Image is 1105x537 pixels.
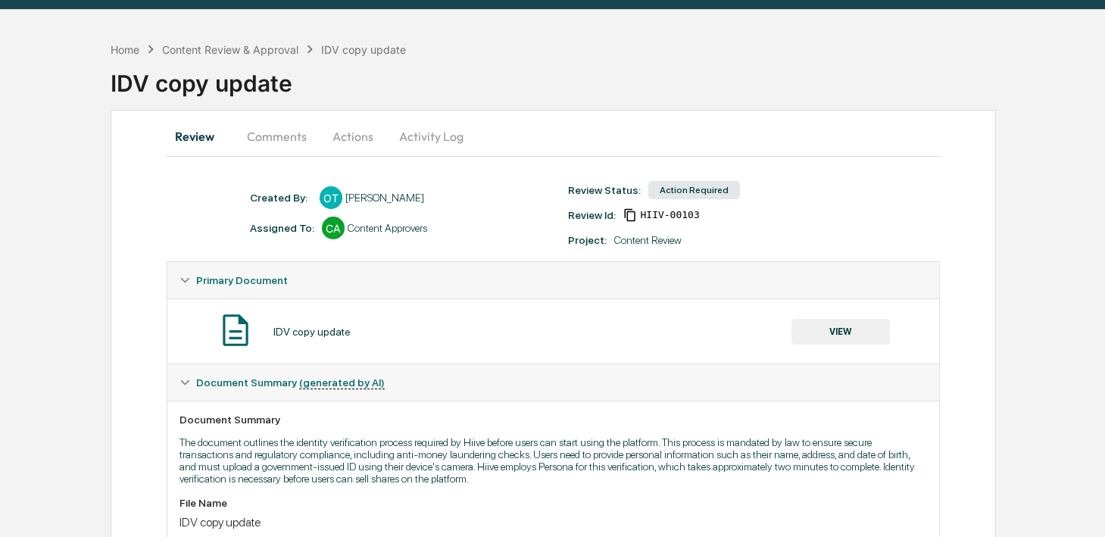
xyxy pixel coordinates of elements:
div: Document Summary (generated by AI) [167,364,939,401]
p: The document outlines the identity verification process required by Hiive before users can start ... [179,436,927,485]
div: Action Required [648,181,740,199]
div: CA [322,217,345,239]
div: Primary Document [167,262,939,298]
div: File Name [179,497,927,509]
div: Assigned To: [250,222,314,234]
div: Content Approvers [348,222,427,234]
div: [PERSON_NAME] [345,192,424,204]
div: Home [111,43,139,56]
button: Comments [235,118,319,155]
div: IDV copy update [273,326,351,338]
span: Primary Document [196,274,288,286]
span: Document Summary [196,376,385,389]
div: Primary Document [167,298,939,364]
div: OT [320,186,342,209]
div: IDV copy update [111,58,1105,97]
button: Activity Log [387,118,476,155]
div: Review Status: [568,184,641,196]
div: Project: [568,234,607,246]
span: f39f89ea-e393-4392-9c45-3401fe92a546 [640,209,699,221]
div: Content Review & Approval [162,43,298,56]
div: Document Summary [179,414,927,426]
u: (generated by AI) [299,376,385,389]
div: IDV copy update [179,515,927,529]
div: Review Id: [568,209,616,221]
div: secondary tabs example [167,118,940,155]
button: Review [167,118,235,155]
button: Actions [319,118,387,155]
img: Document Icon [217,311,254,349]
div: Created By: ‎ ‎ [250,192,312,204]
div: IDV copy update [321,43,406,56]
button: VIEW [791,319,890,345]
div: Content Review [614,234,682,246]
